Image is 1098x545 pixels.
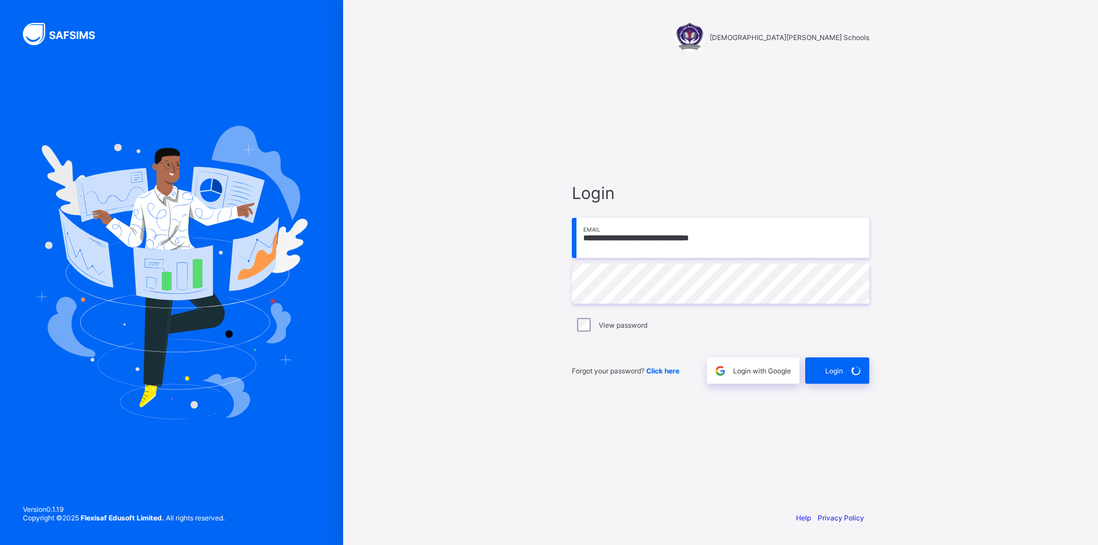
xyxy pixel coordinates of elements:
label: View password [599,321,647,329]
a: Help [796,514,811,522]
a: Click here [646,367,679,375]
span: Version 0.1.19 [23,505,225,514]
a: Privacy Policy [818,514,864,522]
span: Login [572,183,869,203]
img: Hero Image [35,126,308,419]
span: [DEMOGRAPHIC_DATA][PERSON_NAME] Schools [710,33,869,42]
img: google.396cfc9801f0270233282035f929180a.svg [714,364,727,377]
span: Copyright © 2025 All rights reserved. [23,514,225,522]
strong: Flexisaf Edusoft Limited. [81,514,164,522]
img: SAFSIMS Logo [23,23,109,45]
span: Forgot your password? [572,367,679,375]
span: Login with Google [733,367,791,375]
span: Login [825,367,843,375]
